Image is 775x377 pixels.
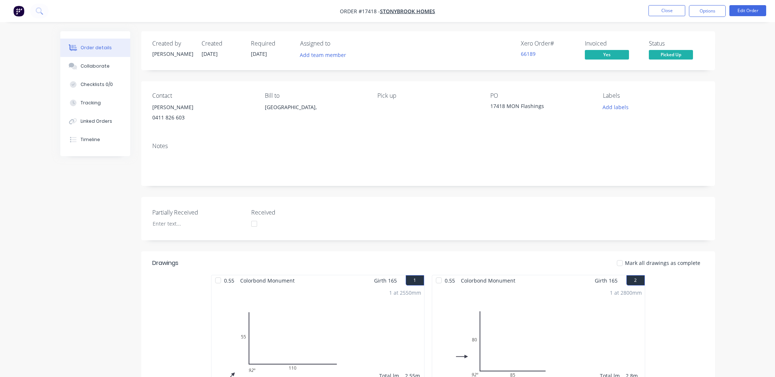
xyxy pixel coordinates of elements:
[81,118,112,125] div: Linked Orders
[81,136,100,143] div: Timeline
[610,289,642,297] div: 1 at 2800mm
[442,275,458,286] span: 0.55
[152,102,253,112] div: [PERSON_NAME]
[152,102,253,126] div: [PERSON_NAME]0411 826 603
[521,40,576,47] div: Xero Order #
[626,275,645,286] button: 2
[152,143,704,150] div: Notes
[237,275,298,286] span: Colorbond Monument
[265,102,366,126] div: [GEOGRAPHIC_DATA],
[81,44,112,51] div: Order details
[152,50,193,58] div: [PERSON_NAME]
[649,40,704,47] div: Status
[296,50,350,60] button: Add team member
[374,275,397,286] span: Girth 165
[380,8,435,15] a: Stonybrook Homes
[60,75,130,94] button: Checklists 0/0
[152,208,244,217] label: Partially Received
[152,92,253,99] div: Contact
[625,259,700,267] span: Mark all drawings as complete
[60,112,130,130] button: Linked Orders
[81,100,101,106] div: Tracking
[689,5,726,17] button: Options
[81,81,113,88] div: Checklists 0/0
[152,40,193,47] div: Created by
[340,8,380,15] span: Order #17418 -
[152,112,253,123] div: 0411 826 603
[221,275,237,286] span: 0.55
[406,275,424,286] button: 1
[251,40,291,47] div: Required
[585,50,629,59] span: Yes
[458,275,518,286] span: Colorbond Monument
[649,50,693,59] span: Picked Up
[13,6,24,17] img: Factory
[152,259,178,268] div: Drawings
[202,40,242,47] div: Created
[490,102,582,112] div: 17418 MON Flashings
[60,94,130,112] button: Tracking
[603,92,704,99] div: Labels
[521,50,536,57] a: 66189
[300,50,350,60] button: Add team member
[251,50,267,57] span: [DATE]
[599,102,633,112] button: Add labels
[729,5,766,16] button: Edit Order
[265,102,366,112] div: [GEOGRAPHIC_DATA],
[60,130,130,149] button: Timeline
[60,39,130,57] button: Order details
[585,40,640,47] div: Invoiced
[649,50,693,61] button: Picked Up
[81,63,110,69] div: Collaborate
[490,92,591,99] div: PO
[265,92,366,99] div: Bill to
[377,92,478,99] div: Pick up
[251,208,343,217] label: Received
[595,275,618,286] span: Girth 165
[300,40,374,47] div: Assigned to
[389,289,421,297] div: 1 at 2550mm
[202,50,218,57] span: [DATE]
[648,5,685,16] button: Close
[60,57,130,75] button: Collaborate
